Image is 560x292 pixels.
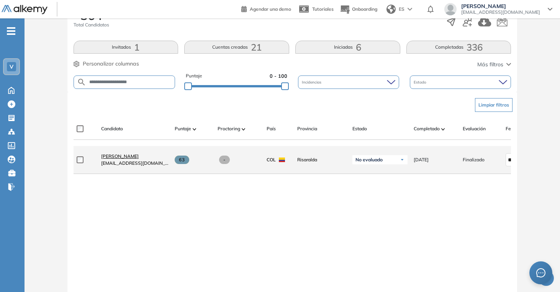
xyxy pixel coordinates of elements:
span: No evaluado [355,157,383,163]
span: Puntaje [186,72,202,80]
span: Proctoring [218,125,240,132]
img: [missing "en.ARROW_ALT" translation] [242,128,246,130]
div: Incidencias [298,75,399,89]
span: - [219,156,230,164]
span: [PERSON_NAME] [461,3,540,9]
span: message [536,268,545,277]
button: Completadas336 [406,41,511,54]
span: 0 - 100 [270,72,287,80]
span: V [10,64,13,70]
img: world [386,5,396,14]
span: Onboarding [352,6,377,12]
img: Ícono de flecha [400,157,404,162]
span: Estado [414,79,428,85]
span: Completado [414,125,440,132]
img: COL [279,157,285,162]
span: COL [267,156,276,163]
div: Estado [410,75,511,89]
button: Invitados1 [74,41,178,54]
span: Provincia [297,125,317,132]
img: SEARCH_ALT [77,77,86,87]
span: Incidencias [302,79,323,85]
button: Onboarding [340,1,377,18]
span: Fecha límite [506,125,532,132]
span: Candidato [101,125,123,132]
span: Más filtros [477,61,503,69]
span: Finalizado [463,156,485,163]
span: 63 [175,156,190,164]
span: [PERSON_NAME] [101,153,139,159]
span: Agendar una demo [250,6,291,12]
span: [EMAIL_ADDRESS][DOMAIN_NAME] [461,9,540,15]
span: Puntaje [175,125,191,132]
span: Risaralda [297,156,346,163]
button: Iniciadas6 [295,41,400,54]
button: Cuentas creadas21 [184,41,289,54]
span: Tutoriales [312,6,334,12]
button: Limpiar filtros [475,98,513,112]
span: Evaluación [463,125,486,132]
a: [PERSON_NAME] [101,153,169,160]
span: [DATE] [414,156,429,163]
span: [EMAIL_ADDRESS][DOMAIN_NAME] [101,160,169,167]
button: Personalizar columnas [74,60,139,68]
span: País [267,125,276,132]
img: arrow [408,8,412,11]
img: [missing "en.ARROW_ALT" translation] [193,128,196,130]
img: Logo [2,5,47,15]
a: Agendar una demo [241,4,291,13]
button: Más filtros [477,61,511,69]
span: Personalizar columnas [83,60,139,68]
span: Total Candidatos [74,21,109,28]
span: Estado [352,125,367,132]
i: - [7,30,15,32]
img: [missing "en.ARROW_ALT" translation] [441,128,445,130]
span: ES [399,6,404,13]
